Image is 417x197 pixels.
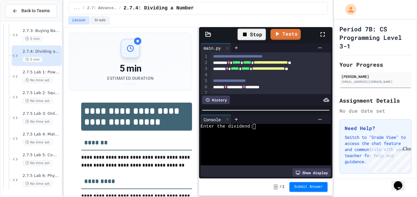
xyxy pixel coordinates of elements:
[339,25,412,50] h1: Period 7B: CS Programming Level 3-1
[107,75,154,81] div: Estimated Duration
[107,63,154,74] div: 5 min
[282,185,285,189] span: 1
[339,60,412,69] h2: Your Progress
[201,45,224,51] div: main.py
[23,36,42,42] span: 5 min
[366,146,411,172] iframe: chat widget
[82,6,85,11] span: /
[201,78,208,84] div: 5
[201,124,253,129] span: Enter the dividend:
[2,2,42,39] div: Chat with us now!Close
[201,54,208,60] div: 1
[119,6,121,11] span: /
[23,119,53,125] span: No time set
[23,173,60,178] span: 2.7.5 Lab 6: Physics Equation Solver
[201,60,208,66] div: 2
[23,132,60,137] span: 2.7.5 Lab 4: Math Expression Builder
[68,16,89,24] button: Lesson
[391,173,411,191] iframe: chat widget
[238,29,266,40] div: Stop
[270,29,301,40] a: Tests
[23,181,53,187] span: No time set
[345,125,406,132] h3: Need Help?
[345,134,406,165] p: Switch to "Grade View" to access the chat feature and communicate with your teacher for help and ...
[201,116,224,123] div: Console
[279,185,281,189] span: /
[74,6,80,11] span: ...
[23,70,60,75] span: 2.7.5 Lab 1: Power Calculator
[339,107,412,114] div: No due date set
[23,98,53,104] span: No time set
[341,79,410,84] div: [EMAIL_ADDRESS][DOMAIN_NAME]
[292,168,331,177] div: Show display
[201,115,231,124] div: Console
[23,111,60,116] span: 2.7.5 Lab 3: Order of Operations Debugger
[341,74,410,79] div: [PERSON_NAME]
[339,96,412,105] h2: Assignment Details
[23,139,53,145] span: No time set
[23,77,53,83] span: No time set
[289,182,328,192] button: Submit Answer
[23,49,60,54] span: 2.7.4: Dividing a Number
[124,5,194,12] span: 2.7.4: Dividing a Number
[201,66,208,72] div: 3
[201,43,231,52] div: main.py
[23,90,60,96] span: 2.7.5 Lab 2: Square Root Solver
[87,6,117,11] span: 2.7: Advanced Math
[201,84,208,90] div: 6
[21,8,50,14] span: Back to Teams
[5,4,57,17] button: Back to Teams
[274,184,278,190] span: -
[23,160,53,166] span: No time set
[23,153,60,158] span: 2.7.5 Lab 5: Complex Formula Calculator
[23,28,60,33] span: 2.7.3: Buying Basketballs
[294,185,323,189] span: Submit Answer
[201,72,208,78] div: 4
[201,90,208,96] div: 7
[23,57,42,62] span: 5 min
[339,2,358,16] div: My Account
[202,96,230,104] div: History
[91,16,110,24] button: Grade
